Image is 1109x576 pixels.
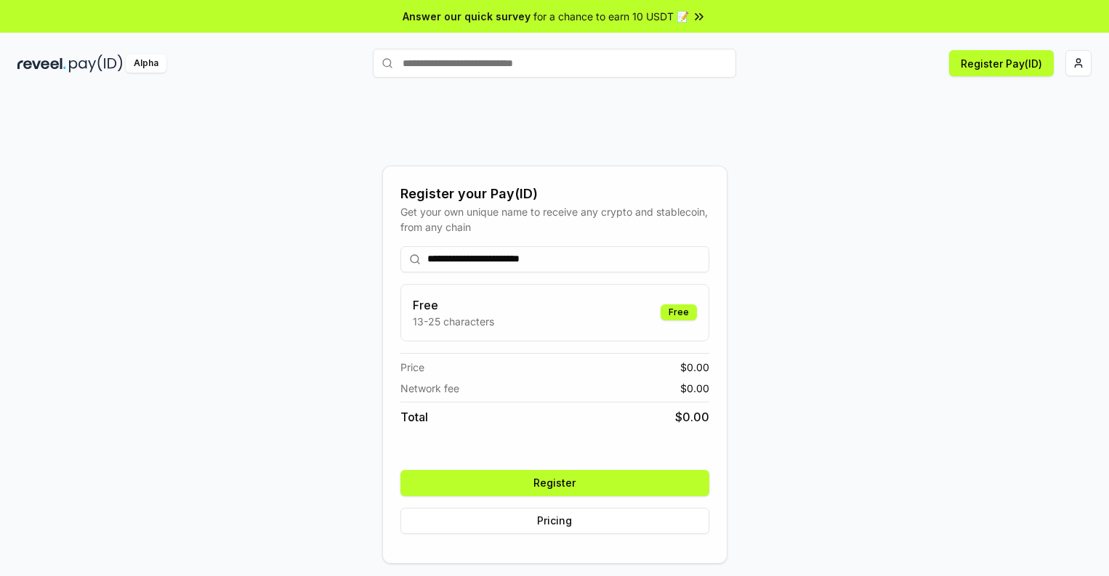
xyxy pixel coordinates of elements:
[675,408,709,426] span: $ 0.00
[400,470,709,496] button: Register
[400,408,428,426] span: Total
[413,296,494,314] h3: Free
[680,381,709,396] span: $ 0.00
[400,204,709,235] div: Get your own unique name to receive any crypto and stablecoin, from any chain
[17,54,66,73] img: reveel_dark
[661,304,697,320] div: Free
[533,9,689,24] span: for a chance to earn 10 USDT 📝
[680,360,709,375] span: $ 0.00
[403,9,531,24] span: Answer our quick survey
[69,54,123,73] img: pay_id
[126,54,166,73] div: Alpha
[400,508,709,534] button: Pricing
[400,360,424,375] span: Price
[400,381,459,396] span: Network fee
[949,50,1054,76] button: Register Pay(ID)
[400,184,709,204] div: Register your Pay(ID)
[413,314,494,329] p: 13-25 characters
